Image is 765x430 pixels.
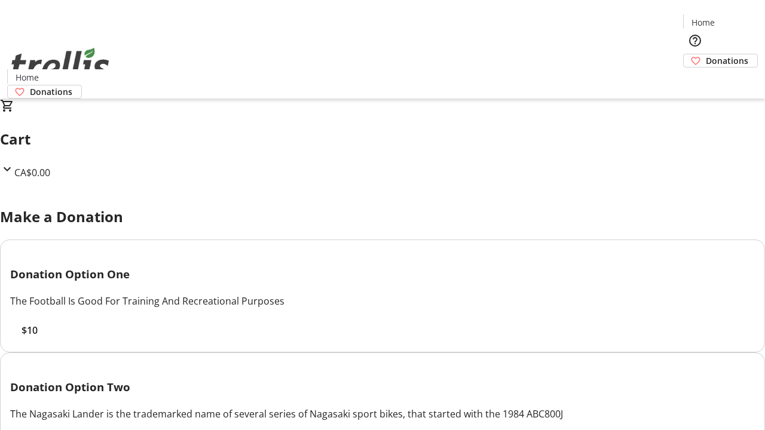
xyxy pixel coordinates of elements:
[10,323,48,337] button: $10
[14,166,50,179] span: CA$0.00
[691,16,715,29] span: Home
[22,323,38,337] span: $10
[683,54,758,67] a: Donations
[683,67,707,91] button: Cart
[683,29,707,53] button: Help
[10,266,755,282] h3: Donation Option One
[706,54,748,67] span: Donations
[10,294,755,308] div: The Football Is Good For Training And Recreational Purposes
[10,379,755,395] h3: Donation Option Two
[7,85,82,99] a: Donations
[10,407,755,421] div: The Nagasaki Lander is the trademarked name of several series of Nagasaki sport bikes, that start...
[30,85,72,98] span: Donations
[7,35,114,94] img: Orient E2E Organization TZ0e4Lxq4E's Logo
[684,16,722,29] a: Home
[16,71,39,84] span: Home
[8,71,46,84] a: Home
